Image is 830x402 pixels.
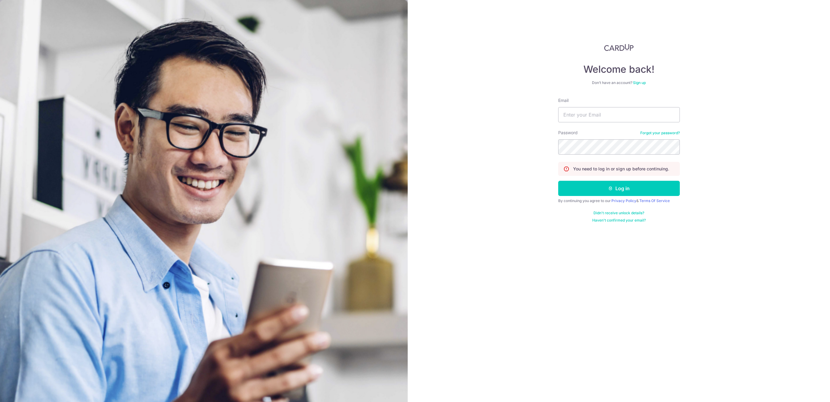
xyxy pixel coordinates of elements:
[592,218,646,223] a: Haven't confirmed your email?
[633,80,646,85] a: Sign up
[639,198,670,203] a: Terms Of Service
[558,181,680,196] button: Log in
[558,130,578,136] label: Password
[558,63,680,75] h4: Welcome back!
[558,198,680,203] div: By continuing you agree to our &
[573,166,669,172] p: You need to log in or sign up before continuing.
[558,107,680,122] input: Enter your Email
[640,131,680,135] a: Forgot your password?
[604,44,634,51] img: CardUp Logo
[611,198,636,203] a: Privacy Policy
[558,80,680,85] div: Don’t have an account?
[558,97,569,103] label: Email
[593,211,644,215] a: Didn't receive unlock details?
